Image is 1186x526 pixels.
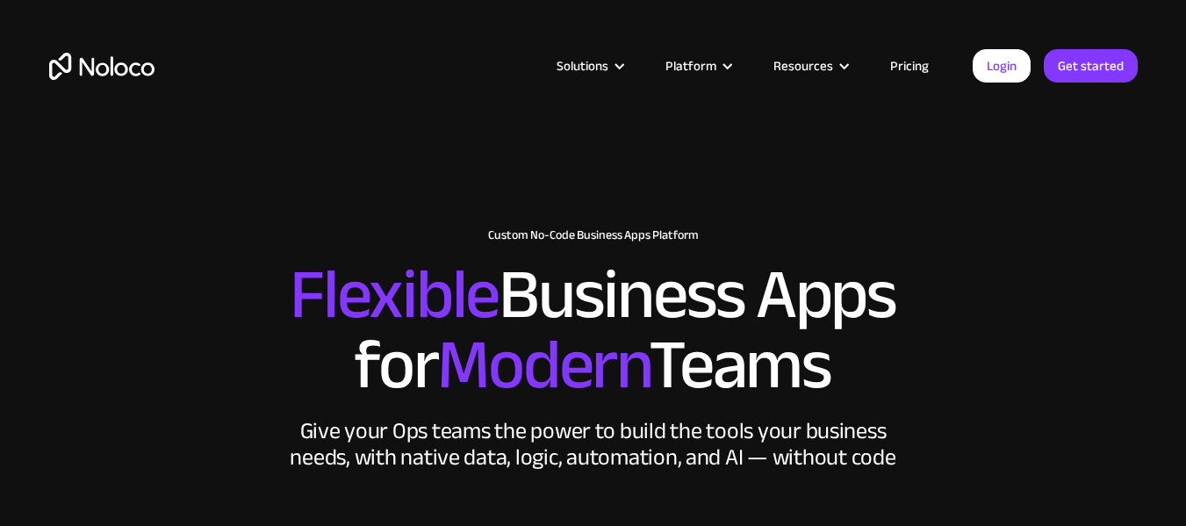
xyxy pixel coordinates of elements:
a: Login [973,49,1031,83]
div: Solutions [535,54,643,77]
div: Platform [643,54,751,77]
div: Resources [751,54,868,77]
div: Platform [665,54,716,77]
h2: Business Apps for Teams [49,260,1138,400]
span: Flexible [290,229,499,360]
a: Pricing [868,54,951,77]
span: Modern [437,299,649,430]
a: home [49,53,155,80]
h1: Custom No-Code Business Apps Platform [49,228,1138,242]
div: Resources [773,54,833,77]
div: Solutions [557,54,608,77]
div: Give your Ops teams the power to build the tools your business needs, with native data, logic, au... [286,418,901,471]
a: Get started [1044,49,1138,83]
